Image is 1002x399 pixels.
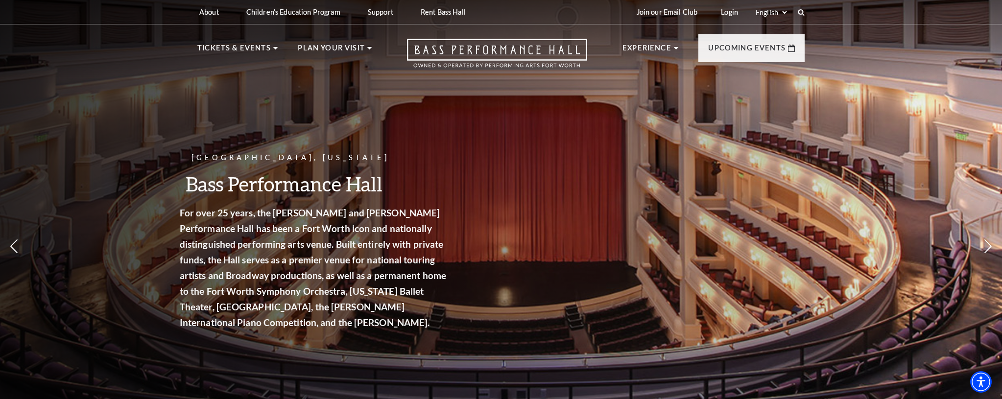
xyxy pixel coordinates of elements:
[622,42,671,60] p: Experience
[421,8,466,16] p: Rent Bass Hall
[199,8,219,16] p: About
[708,42,786,60] p: Upcoming Events
[368,8,393,16] p: Support
[193,171,463,196] h3: Bass Performance Hall
[298,42,365,60] p: Plan Your Visit
[372,39,622,77] a: Open this option
[970,371,992,393] div: Accessibility Menu
[193,207,460,328] strong: For over 25 years, the [PERSON_NAME] and [PERSON_NAME] Performance Hall has been a Fort Worth ico...
[754,8,788,17] select: Select:
[193,152,463,164] p: [GEOGRAPHIC_DATA], [US_STATE]
[197,42,271,60] p: Tickets & Events
[246,8,340,16] p: Children's Education Program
